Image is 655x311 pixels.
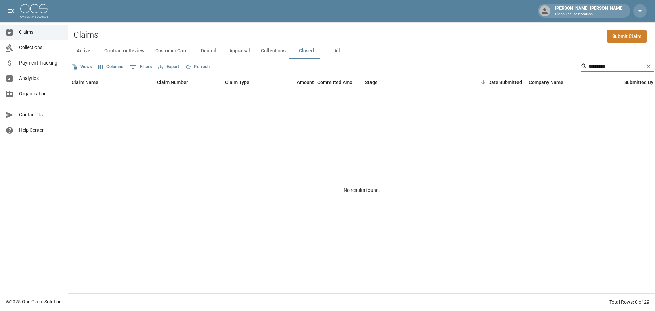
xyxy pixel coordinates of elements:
[128,61,154,72] button: Show filters
[19,44,62,51] span: Collections
[97,61,125,72] button: Select columns
[6,298,62,305] div: © 2025 One Claim Solution
[70,61,94,72] button: Views
[317,73,362,92] div: Committed Amount
[19,29,62,36] span: Claims
[362,73,464,92] div: Stage
[68,92,655,288] div: No results found.
[19,90,62,97] span: Organization
[193,43,224,59] button: Denied
[222,73,273,92] div: Claim Type
[20,4,48,18] img: ocs-logo-white-transparent.png
[157,73,188,92] div: Claim Number
[184,61,212,72] button: Refresh
[479,77,488,87] button: Sort
[291,43,322,59] button: Closed
[19,111,62,118] span: Contact Us
[464,73,525,92] div: Date Submitted
[4,4,18,18] button: open drawer
[68,43,99,59] button: Active
[624,73,653,92] div: Submitted By
[68,43,655,59] div: dynamic tabs
[552,5,626,17] div: [PERSON_NAME] [PERSON_NAME]
[317,73,358,92] div: Committed Amount
[297,73,314,92] div: Amount
[19,127,62,134] span: Help Center
[74,30,98,40] h2: Claims
[150,43,193,59] button: Customer Care
[529,73,563,92] div: Company Name
[256,43,291,59] button: Collections
[19,75,62,82] span: Analytics
[643,61,654,71] button: Clear
[157,61,181,72] button: Export
[72,73,98,92] div: Claim Name
[488,73,522,92] div: Date Submitted
[365,73,378,92] div: Stage
[99,43,150,59] button: Contractor Review
[581,61,654,73] div: Search
[322,43,352,59] button: All
[607,30,647,43] a: Submit Claim
[273,73,317,92] div: Amount
[19,59,62,67] span: Payment Tracking
[68,73,154,92] div: Claim Name
[525,73,621,92] div: Company Name
[154,73,222,92] div: Claim Number
[555,12,624,17] p: Clean-Tec Restoration
[609,299,650,306] div: Total Rows: 0 of 29
[225,73,249,92] div: Claim Type
[224,43,256,59] button: Appraisal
